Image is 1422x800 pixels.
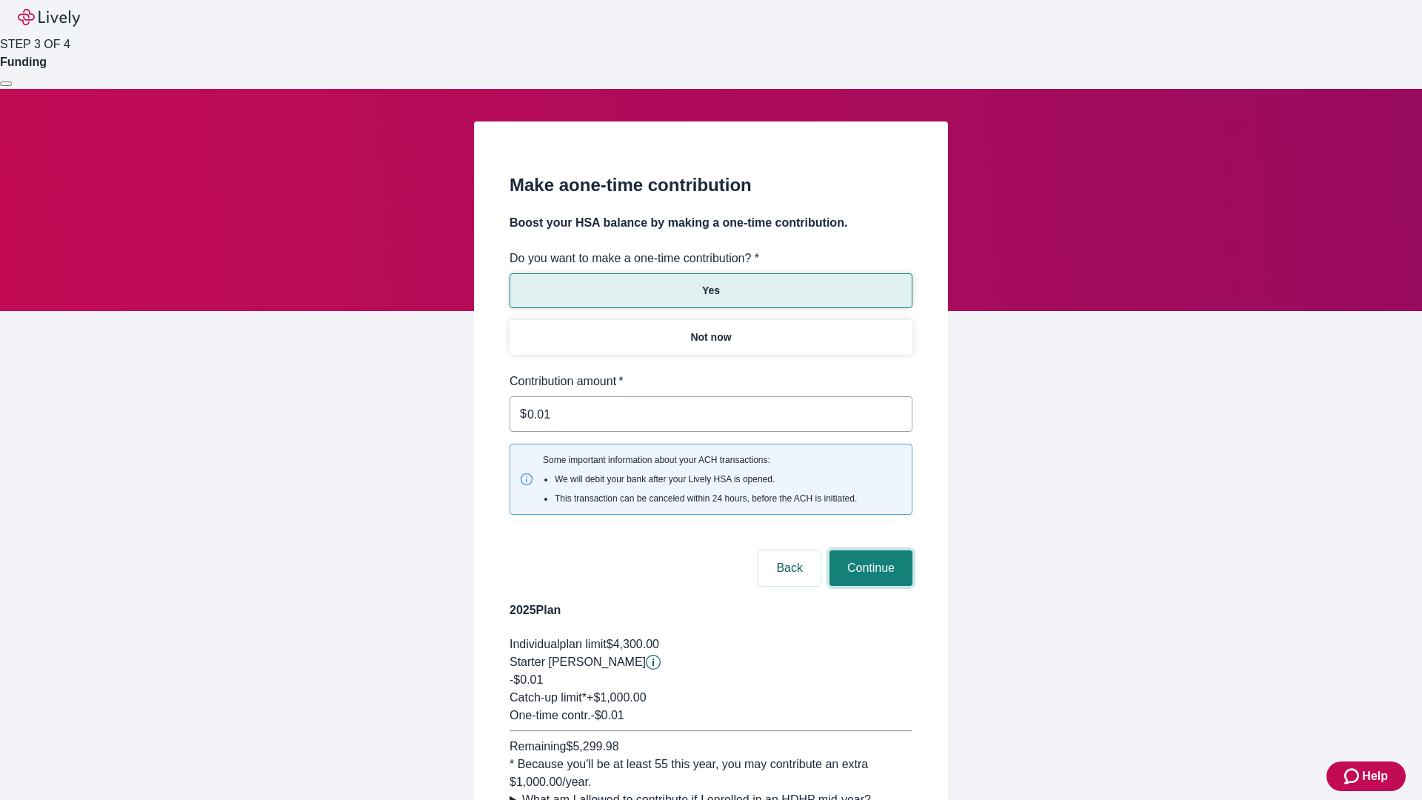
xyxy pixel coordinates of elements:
[690,330,731,345] p: Not now
[555,492,857,505] li: This transaction can be canceled within 24 hours, before the ACH is initiated.
[510,740,566,753] span: Remaining
[555,473,857,486] li: We will debit your bank after your Lively HSA is opened.
[590,709,624,721] span: - $0.01
[566,740,618,753] span: $5,299.98
[510,214,912,232] h4: Boost your HSA balance by making a one-time contribution.
[646,655,661,670] svg: Starter penny details
[510,250,759,267] label: Do you want to make a one-time contribution? *
[702,283,720,299] p: Yes
[510,172,912,199] h2: Make a one-time contribution
[510,709,590,721] span: One-time contr.
[646,655,661,670] button: Lively will contribute $0.01 to establish your account
[510,601,912,619] h4: 2025 Plan
[510,373,624,390] label: Contribution amount
[1362,767,1388,785] span: Help
[510,656,646,668] span: Starter [PERSON_NAME]
[829,550,912,586] button: Continue
[587,691,647,704] span: + $1,000.00
[510,638,607,650] span: Individual plan limit
[1326,761,1406,791] button: Zendesk support iconHelp
[510,320,912,355] button: Not now
[527,399,912,429] input: $0.00
[520,405,527,423] p: $
[18,9,80,27] img: Lively
[1344,767,1362,785] svg: Zendesk support icon
[510,691,587,704] span: Catch-up limit*
[607,638,659,650] span: $4,300.00
[510,273,912,308] button: Yes
[510,673,543,686] span: -$0.01
[543,453,857,505] span: Some important information about your ACH transactions:
[758,550,821,586] button: Back
[510,756,912,791] div: * Because you'll be at least 55 this year, you may contribute an extra $1,000.00 /year.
